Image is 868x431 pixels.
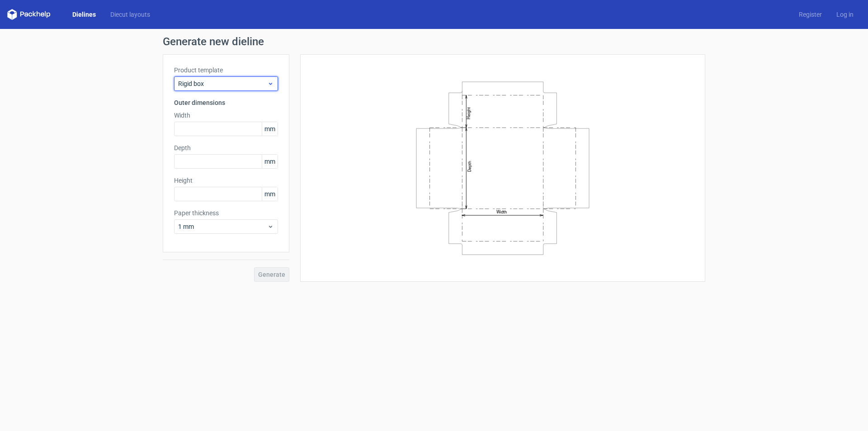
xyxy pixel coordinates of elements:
[262,155,278,168] span: mm
[829,10,861,19] a: Log in
[174,98,278,107] h3: Outer dimensions
[174,176,278,185] label: Height
[496,209,507,214] text: Width
[178,222,267,231] span: 1 mm
[174,111,278,120] label: Width
[65,10,103,19] a: Dielines
[467,161,472,171] text: Depth
[792,10,829,19] a: Register
[174,66,278,75] label: Product template
[466,107,471,119] text: Height
[103,10,157,19] a: Diecut layouts
[262,122,278,136] span: mm
[178,79,267,88] span: Rigid box
[174,143,278,152] label: Depth
[174,208,278,218] label: Paper thickness
[262,187,278,201] span: mm
[163,36,705,47] h1: Generate new dieline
